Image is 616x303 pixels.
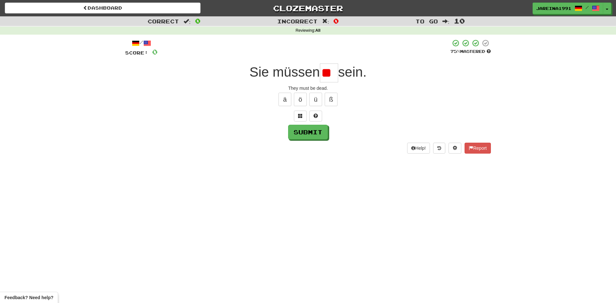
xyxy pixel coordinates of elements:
[277,18,318,24] span: Incorrect
[325,93,338,106] button: ß
[249,64,320,80] span: Sie müssen
[4,294,53,301] span: Open feedback widget
[125,50,148,55] span: Score:
[442,19,449,24] span: :
[125,85,491,91] div: They must be dead.
[148,18,179,24] span: Correct
[5,3,201,13] a: Dashboard
[450,49,491,55] div: Mastered
[278,93,291,106] button: ä
[294,93,307,106] button: ö
[465,143,491,154] button: Report
[586,5,589,10] span: /
[288,125,328,139] button: Submit
[533,3,603,14] a: Jareina1991 /
[210,3,406,14] a: Clozemaster
[309,111,322,122] button: Single letter hint - you only get 1 per sentence and score half the points! alt+h
[333,17,339,25] span: 0
[536,5,571,11] span: Jareina1991
[152,48,158,56] span: 0
[184,19,191,24] span: :
[195,17,201,25] span: 0
[309,93,322,106] button: ü
[454,17,465,25] span: 10
[315,28,321,33] strong: All
[407,143,430,154] button: Help!
[433,143,445,154] button: Round history (alt+y)
[415,18,438,24] span: To go
[338,64,367,80] span: sein.
[125,39,158,47] div: /
[294,111,307,122] button: Switch sentence to multiple choice alt+p
[450,49,460,54] span: 75 %
[322,19,329,24] span: :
